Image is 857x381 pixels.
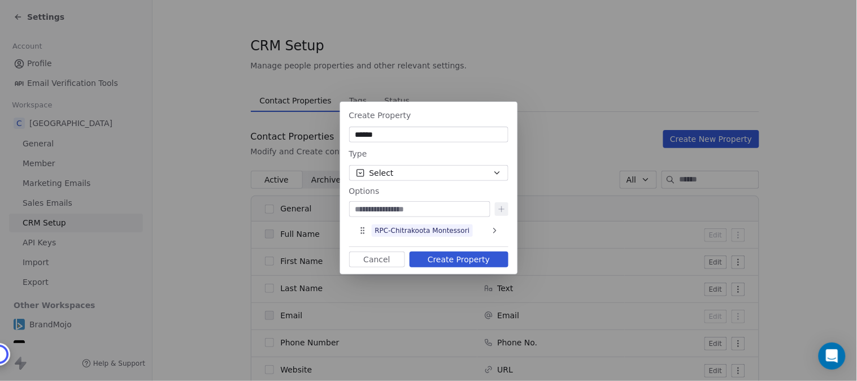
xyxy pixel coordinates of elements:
[354,222,504,240] div: RPC-Chitrakoota Montessori
[410,252,508,267] button: Create Property
[369,167,394,179] span: Select
[349,185,380,197] span: Options
[349,149,367,158] span: Type
[349,165,508,181] button: Select
[349,111,411,120] span: Create Property
[349,252,405,267] button: Cancel
[375,226,470,236] div: RPC-Chitrakoota Montessori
